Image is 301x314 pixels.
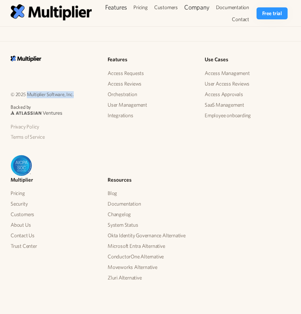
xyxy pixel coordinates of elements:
[108,100,147,110] a: User Management
[11,103,96,111] p: Backed by
[229,13,252,25] a: Contact
[184,3,210,12] div: Company
[213,1,252,13] a: Documentation
[11,220,31,230] a: About Us
[205,56,228,64] h5: Use Cases
[108,262,157,272] a: Moveworks Alternative
[11,241,37,251] a: Trust Center
[108,176,132,184] h5: Resources
[11,176,33,184] h5: Multiplier
[11,132,96,142] a: Terms of Service
[105,3,127,12] div: Features
[102,1,130,13] div: Features
[151,1,181,13] a: Customers
[205,110,251,121] a: Employee onboarding
[205,78,249,89] a: User Access Reviews
[108,220,138,230] a: System Status
[108,230,186,241] a: Okta Identity Governance Alternative
[108,110,133,121] a: Integrations
[108,68,144,78] a: Access Requests
[11,121,96,132] a: Privacy Policy
[205,100,244,110] a: SaaS Management
[11,209,34,220] a: Customers
[257,7,288,19] a: Free trial
[108,209,131,220] a: Changelog
[108,89,137,100] a: Orchestration
[108,241,165,251] a: Microsoft Entra Alternative
[205,68,250,78] a: Access Management
[108,56,127,64] h5: Features
[108,199,141,209] a: Documentation
[108,251,164,262] a: ConductorOne Alternative
[108,78,142,89] a: Access Reviews
[181,1,213,13] div: Company
[108,188,117,199] a: Blog
[130,1,151,13] a: Pricing
[108,272,142,283] a: Zluri Alternative
[205,89,243,100] a: Access Approvals
[11,230,35,241] a: Contact Us
[11,188,25,199] a: Pricing
[11,90,96,98] p: © 2025 Multiplier Software, Inc.
[11,199,28,209] a: Security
